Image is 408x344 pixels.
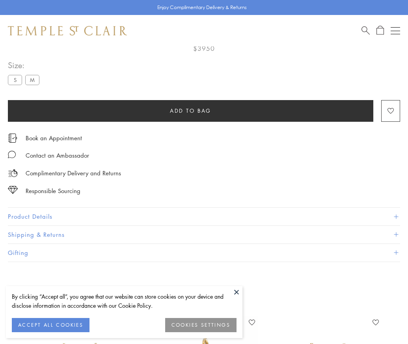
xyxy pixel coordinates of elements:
p: Complimentary Delivery and Returns [26,168,121,178]
a: Book an Appointment [26,134,82,142]
img: icon_sourcing.svg [8,186,18,194]
div: Contact an Ambassador [26,151,89,160]
img: icon_appointment.svg [8,134,17,143]
div: By clicking “Accept all”, you agree that our website can store cookies on your device and disclos... [12,292,237,310]
button: COOKIES SETTINGS [165,318,237,332]
img: MessageIcon-01_2.svg [8,151,16,158]
button: Open navigation [391,26,400,35]
button: Product Details [8,208,400,225]
label: S [8,75,22,85]
button: Add to bag [8,100,373,122]
span: $3950 [193,43,215,54]
p: Enjoy Complimentary Delivery & Returns [157,4,247,11]
span: Add to bag [170,106,211,115]
label: M [25,75,39,85]
button: Gifting [8,244,400,262]
a: Search [361,26,370,35]
img: icon_delivery.svg [8,168,18,178]
div: Responsible Sourcing [26,186,80,196]
button: ACCEPT ALL COOKIES [12,318,89,332]
button: Shipping & Returns [8,226,400,244]
img: Temple St. Clair [8,26,127,35]
a: Open Shopping Bag [376,26,384,35]
span: Size: [8,59,43,72]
